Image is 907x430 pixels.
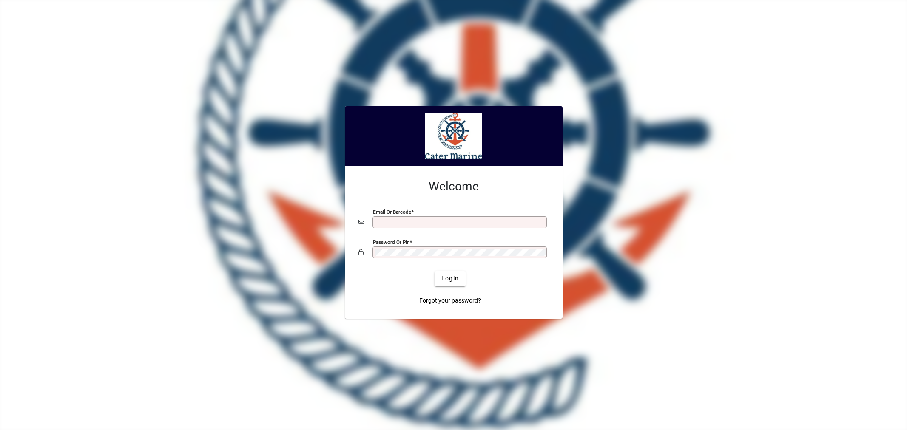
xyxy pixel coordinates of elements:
[419,296,481,305] span: Forgot your password?
[441,274,459,283] span: Login
[358,179,549,194] h2: Welcome
[373,239,409,245] mat-label: Password or Pin
[435,271,466,286] button: Login
[373,209,411,215] mat-label: Email or Barcode
[416,293,484,308] a: Forgot your password?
